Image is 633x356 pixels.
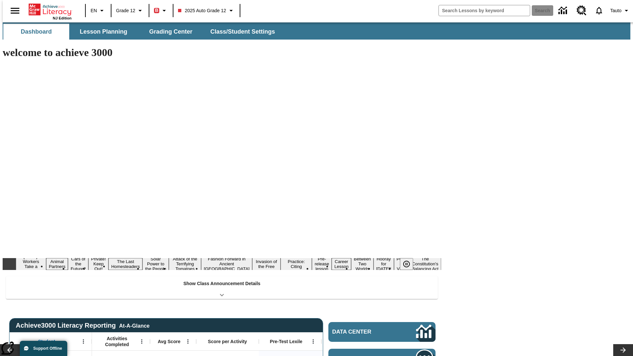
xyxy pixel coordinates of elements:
[183,280,260,287] p: Show Class Announcement Details
[332,258,351,270] button: Slide 12 Career Lesson
[183,337,193,346] button: Open Menu
[308,337,318,346] button: Open Menu
[116,7,135,14] span: Grade 12
[38,339,55,344] span: Student
[88,255,108,272] button: Slide 4 Private! Keep Out!
[21,28,52,36] span: Dashboard
[590,2,608,19] a: Notifications
[16,253,46,275] button: Slide 1 Labor Day: Workers Take a Stand
[555,2,573,20] a: Data Center
[205,24,280,40] button: Class/Student Settings
[328,322,436,342] a: Data Center
[119,322,149,329] div: At-A-Glance
[29,2,72,20] div: Home
[149,28,192,36] span: Grading Center
[439,5,530,16] input: search field
[46,258,68,270] button: Slide 2 Animal Partners
[158,339,180,344] span: Avg Score
[53,16,72,20] span: NJ Edition
[312,255,332,272] button: Slide 11 Pre-release lesson
[95,336,139,347] span: Activities Completed
[573,2,590,19] a: Resource Center, Will open in new tab
[80,28,127,36] span: Lesson Planning
[88,5,109,16] button: Language: EN, Select a language
[3,46,441,59] h1: welcome to achieve 3000
[6,276,438,299] div: Show Class Announcement Details
[270,339,303,344] span: Pre-Test Lexile
[3,24,69,40] button: Dashboard
[108,258,142,270] button: Slide 5 The Last Homesteaders
[169,255,201,272] button: Slide 7 Attack of the Terrifying Tomatoes
[610,7,621,14] span: Tauto
[151,5,171,16] button: Boost Class color is red. Change class color
[113,5,147,16] button: Grade: Grade 12, Select a grade
[68,255,88,272] button: Slide 3 Cars of the Future?
[142,255,169,272] button: Slide 6 Solar Power to the People
[281,253,312,275] button: Slide 10 Mixed Practice: Citing Evidence
[71,24,136,40] button: Lesson Planning
[201,255,252,272] button: Slide 8 Fashion Forward in Ancient Rome
[208,339,247,344] span: Score per Activity
[16,322,150,329] span: Achieve3000 Literacy Reporting
[175,5,237,16] button: Class: 2025 Auto Grade 12, Select your class
[252,253,281,275] button: Slide 9 The Invasion of the Free CD
[351,255,374,272] button: Slide 13 Between Two Worlds
[5,1,25,20] button: Open side menu
[78,337,88,346] button: Open Menu
[155,6,158,15] span: B
[613,344,633,356] button: Lesson carousel, Next
[33,346,62,351] span: Support Offline
[394,255,409,272] button: Slide 15 Point of View
[210,28,275,36] span: Class/Student Settings
[332,329,394,335] span: Data Center
[29,3,72,16] a: Home
[20,341,67,356] button: Support Offline
[3,22,630,40] div: SubNavbar
[137,337,147,346] button: Open Menu
[409,255,441,272] button: Slide 16 The Constitution's Balancing Act
[400,258,413,270] button: Pause
[178,7,226,14] span: 2025 Auto Grade 12
[608,5,633,16] button: Profile/Settings
[3,24,281,40] div: SubNavbar
[400,258,420,270] div: Pause
[374,255,394,272] button: Slide 14 Hooray for Constitution Day!
[138,24,204,40] button: Grading Center
[91,7,97,14] span: EN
